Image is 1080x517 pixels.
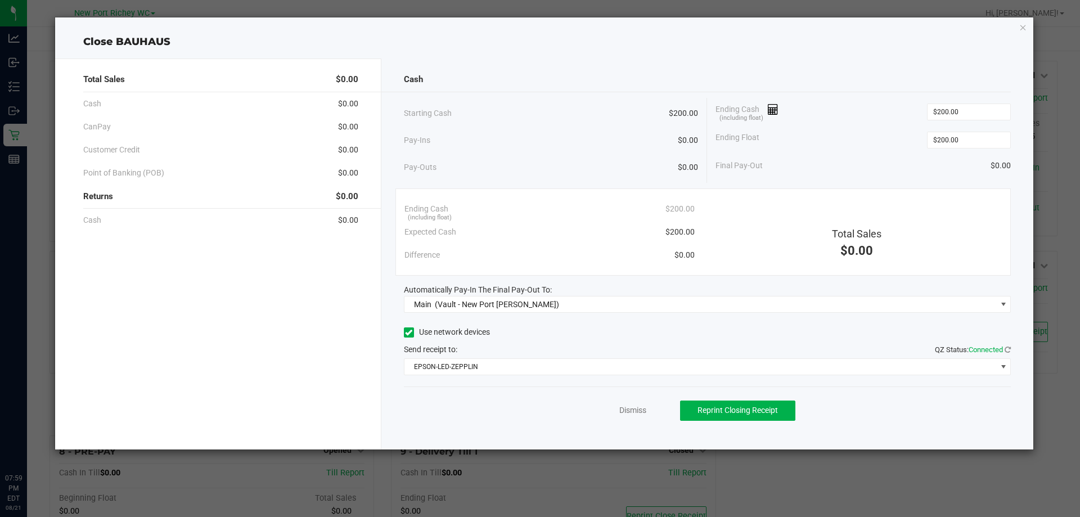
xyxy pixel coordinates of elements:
span: Cash [404,73,423,86]
span: Total Sales [83,73,125,86]
span: $0.00 [991,160,1011,172]
span: Point of Banking (POB) [83,167,164,179]
span: $200.00 [665,203,695,215]
span: $200.00 [669,107,698,119]
span: Customer Credit [83,144,140,156]
span: Automatically Pay-In The Final Pay-Out To: [404,285,552,294]
span: $0.00 [338,144,358,156]
span: $0.00 [338,167,358,179]
span: QZ Status: [935,345,1011,354]
span: (including float) [408,213,452,223]
span: Reprint Closing Receipt [697,406,778,415]
span: $0.00 [338,121,358,133]
span: CanPay [83,121,111,133]
span: (Vault - New Port [PERSON_NAME]) [435,300,559,309]
span: Final Pay-Out [715,160,763,172]
span: Pay-Ins [404,134,430,146]
span: EPSON-LED-ZEPPLIN [404,359,997,375]
div: Returns [83,185,358,209]
span: Send receipt to: [404,345,457,354]
span: $0.00 [338,98,358,110]
span: Ending Float [715,132,759,149]
span: Difference [404,249,440,261]
span: $0.00 [674,249,695,261]
span: Total Sales [832,228,881,240]
span: $0.00 [678,161,698,173]
span: Ending Cash [715,104,778,120]
span: Main [414,300,431,309]
span: $0.00 [336,73,358,86]
span: Starting Cash [404,107,452,119]
span: Cash [83,98,101,110]
span: $0.00 [678,134,698,146]
span: Cash [83,214,101,226]
span: (including float) [719,114,763,123]
span: $200.00 [665,226,695,238]
span: Expected Cash [404,226,456,238]
span: $0.00 [336,190,358,203]
span: Pay-Outs [404,161,436,173]
span: $0.00 [840,244,873,258]
label: Use network devices [404,326,490,338]
span: Connected [969,345,1003,354]
span: $0.00 [338,214,358,226]
iframe: Resource center [11,427,45,461]
button: Reprint Closing Receipt [680,401,795,421]
a: Dismiss [619,404,646,416]
div: Close BAUHAUS [55,34,1034,50]
span: Ending Cash [404,203,448,215]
